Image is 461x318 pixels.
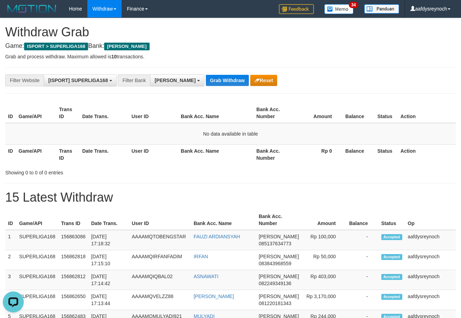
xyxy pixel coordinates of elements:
td: [DATE] 17:13:44 [88,290,129,310]
th: Game/API [16,144,56,164]
span: 34 [349,2,358,8]
img: Feedback.jpg [279,4,314,14]
span: [PERSON_NAME] [259,234,299,239]
th: ID [5,103,16,123]
td: aafdysreynoch [405,270,456,290]
th: Trans ID [56,144,79,164]
th: Trans ID [56,103,79,123]
th: Bank Acc. Number [254,144,294,164]
th: Rp 0 [294,144,343,164]
th: Action [398,103,456,123]
span: Accepted [381,274,402,280]
div: Showing 0 to 0 of 0 entries [5,166,187,176]
a: ASNAWATI [194,274,218,279]
td: aafdysreynoch [405,250,456,270]
td: [DATE] 17:15:10 [88,250,129,270]
td: Rp 3,170,000 [302,290,346,310]
td: [DATE] 17:18:32 [88,230,129,250]
td: - [346,270,379,290]
th: Date Trans. [79,144,129,164]
div: Filter Bank [118,74,150,86]
th: Amount [294,103,343,123]
button: Reset [250,75,277,86]
td: 3 [5,270,16,290]
td: [DATE] 17:14:42 [88,270,129,290]
button: Grab Withdraw [206,75,249,86]
img: MOTION_logo.png [5,3,58,14]
td: SUPERLIGA168 [16,270,58,290]
strong: 10 [111,54,117,59]
td: Rp 100,000 [302,230,346,250]
td: SUPERLIGA168 [16,290,58,310]
span: Copy 085137634773 to clipboard [259,241,291,246]
td: 156862812 [58,270,88,290]
span: ISPORT > SUPERLIGA168 [24,43,88,50]
td: 1 [5,230,16,250]
th: Balance [343,103,375,123]
th: Trans ID [58,210,88,230]
p: Grab and process withdraw. Maximum allowed is transactions. [5,53,456,60]
button: [PERSON_NAME] [150,74,204,86]
th: Date Trans. [79,103,129,123]
th: Bank Acc. Name [178,144,253,164]
span: [PERSON_NAME] [259,254,299,259]
th: Amount [302,210,346,230]
span: [PERSON_NAME] [154,78,195,83]
th: Bank Acc. Number [254,103,294,123]
span: Copy 081220181343 to clipboard [259,301,291,306]
a: FAUZI ARDIANSYAH [194,234,240,239]
button: Open LiveChat chat widget [3,3,24,24]
th: Action [398,144,456,164]
th: ID [5,210,16,230]
td: aafdysreynoch [405,230,456,250]
th: Bank Acc. Number [256,210,302,230]
span: Copy 083843968559 to clipboard [259,261,291,266]
span: [ISPORT] SUPERLIGA168 [48,78,108,83]
td: aafdysreynoch [405,290,456,310]
span: [PERSON_NAME] [259,294,299,299]
th: Bank Acc. Name [191,210,256,230]
th: Status [375,144,398,164]
td: AAAAMQVELZZ88 [129,290,191,310]
th: Date Trans. [88,210,129,230]
button: [ISPORT] SUPERLIGA168 [44,74,116,86]
td: AAAAMQIRFANFADIM [129,250,191,270]
td: - [346,290,379,310]
th: ID [5,144,16,164]
h1: 15 Latest Withdraw [5,190,456,204]
th: User ID [129,144,178,164]
th: User ID [129,210,191,230]
img: panduan.png [364,4,399,14]
th: Balance [346,210,379,230]
td: 156862650 [58,290,88,310]
td: 156863086 [58,230,88,250]
a: [PERSON_NAME] [194,294,234,299]
td: AAAAMQIQBAL02 [129,270,191,290]
span: [PERSON_NAME] [104,43,149,50]
th: User ID [129,103,178,123]
img: Button%20Memo.svg [324,4,354,14]
span: Accepted [381,234,402,240]
div: Filter Website [5,74,44,86]
th: Status [375,103,398,123]
span: Copy 082249349136 to clipboard [259,281,291,286]
th: Game/API [16,210,58,230]
td: SUPERLIGA168 [16,230,58,250]
h1: Withdraw Grab [5,25,456,39]
td: No data available in table [5,123,456,145]
th: Bank Acc. Name [178,103,253,123]
span: Accepted [381,294,402,300]
th: Game/API [16,103,56,123]
th: Balance [343,144,375,164]
td: Rp 403,000 [302,270,346,290]
td: - [346,230,379,250]
th: Status [379,210,405,230]
h4: Game: Bank: [5,43,456,50]
td: 156862818 [58,250,88,270]
td: - [346,250,379,270]
td: SUPERLIGA168 [16,250,58,270]
th: Op [405,210,456,230]
span: Accepted [381,254,402,260]
td: AAAAMQTOBENGSTAR [129,230,191,250]
td: 2 [5,250,16,270]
